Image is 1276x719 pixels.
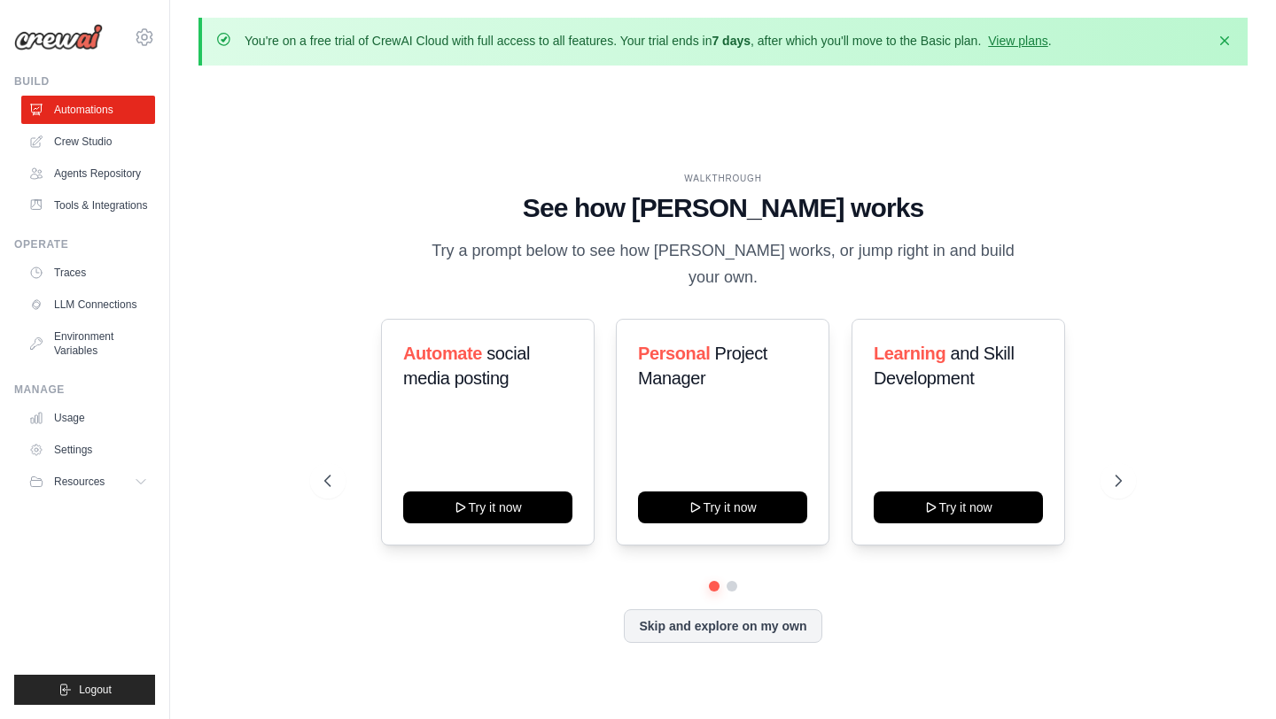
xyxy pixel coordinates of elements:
p: You're on a free trial of CrewAI Cloud with full access to all features. Your trial ends in , aft... [245,32,1052,50]
strong: 7 days [712,34,751,48]
span: social media posting [403,344,530,388]
img: Logo [14,24,103,50]
button: Try it now [403,491,572,523]
div: Operate [14,237,155,251]
a: Settings [21,436,155,464]
a: Agents Repository [21,159,155,188]
button: Skip and explore on my own [624,609,821,643]
a: Crew Studio [21,128,155,156]
div: WALKTHROUGH [324,172,1121,185]
a: Automations [21,96,155,124]
span: Learning [874,344,945,363]
button: Resources [21,468,155,496]
span: Logout [79,683,112,697]
span: Automate [403,344,482,363]
a: Tools & Integrations [21,191,155,220]
span: Personal [638,344,710,363]
a: View plans [988,34,1047,48]
span: and Skill Development [874,344,1014,388]
a: Environment Variables [21,322,155,365]
button: Try it now [638,491,807,523]
h1: See how [PERSON_NAME] works [324,192,1121,224]
div: Manage [14,383,155,397]
a: Traces [21,259,155,287]
button: Logout [14,675,155,705]
p: Try a prompt below to see how [PERSON_NAME] works, or jump right in and build your own. [425,238,1021,290]
a: LLM Connections [21,290,155,319]
span: Project Manager [638,344,767,388]
button: Try it now [874,491,1043,523]
span: Resources [54,475,105,489]
div: Build [14,74,155,89]
a: Usage [21,404,155,432]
